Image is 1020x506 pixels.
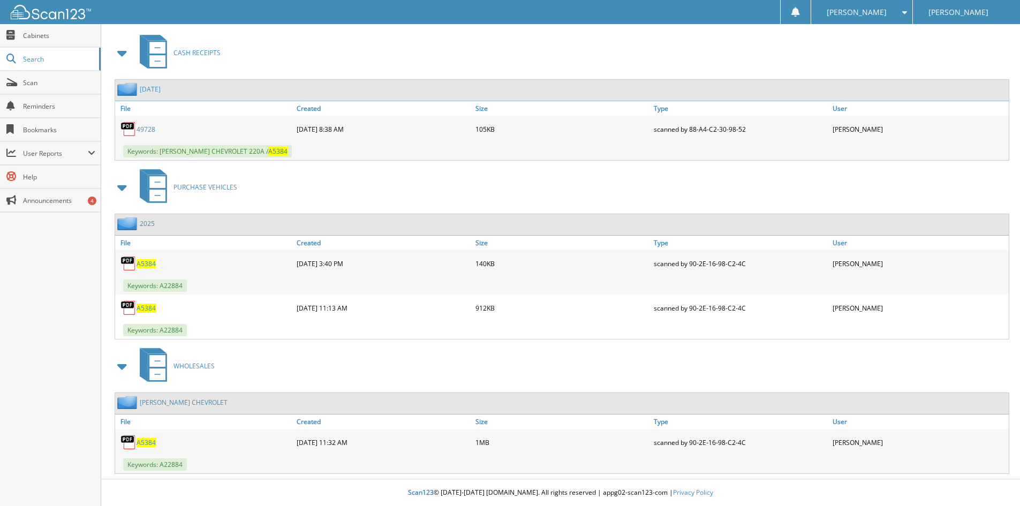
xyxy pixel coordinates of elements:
[473,297,652,319] div: 912KB
[651,432,830,453] div: scanned by 90-2E-16-98-C2-4C
[133,166,237,208] a: PURCHASE VEHICLES
[137,304,156,313] a: A5384
[137,438,156,447] a: A5384
[827,9,887,16] span: [PERSON_NAME]
[115,236,294,250] a: File
[140,219,155,228] a: 2025
[651,253,830,274] div: scanned by 90-2E-16-98-C2-4C
[88,197,96,205] div: 4
[117,82,140,96] img: folder2.png
[294,253,473,274] div: [DATE] 3:40 PM
[830,432,1009,453] div: [PERSON_NAME]
[966,455,1020,506] iframe: Chat Widget
[23,149,88,158] span: User Reports
[140,85,161,94] a: [DATE]
[294,432,473,453] div: [DATE] 11:32 AM
[101,480,1020,506] div: © [DATE]-[DATE] [DOMAIN_NAME]. All rights reserved | appg02-scan123-com |
[133,345,215,387] a: WHOLESALES
[294,118,473,140] div: [DATE] 8:38 AM
[473,236,652,250] a: Size
[23,172,95,182] span: Help
[830,101,1009,116] a: User
[473,432,652,453] div: 1MB
[123,458,187,471] span: Keywords: A22884
[830,297,1009,319] div: [PERSON_NAME]
[173,361,215,371] span: WHOLESALES
[23,196,95,205] span: Announcements
[408,488,434,497] span: Scan123
[115,414,294,429] a: File
[830,253,1009,274] div: [PERSON_NAME]
[830,236,1009,250] a: User
[123,145,292,157] span: Keywords: [PERSON_NAME] CHEVROLET 220A /
[268,147,288,156] span: A5384
[23,55,94,64] span: Search
[11,5,91,19] img: scan123-logo-white.svg
[120,121,137,137] img: PDF.png
[137,259,156,268] a: A5384
[120,434,137,450] img: PDF.png
[23,78,95,87] span: Scan
[673,488,713,497] a: Privacy Policy
[173,48,221,57] span: CASH RECEIPTS
[294,236,473,250] a: Created
[23,31,95,40] span: Cabinets
[115,101,294,116] a: File
[473,101,652,116] a: Size
[133,32,221,74] a: CASH RECEIPTS
[117,396,140,409] img: folder2.png
[651,118,830,140] div: scanned by 88-A4-C2-30-98-52
[294,414,473,429] a: Created
[651,236,830,250] a: Type
[830,118,1009,140] div: [PERSON_NAME]
[830,414,1009,429] a: User
[294,297,473,319] div: [DATE] 11:13 AM
[473,118,652,140] div: 105KB
[473,253,652,274] div: 140KB
[123,324,187,336] span: Keywords: A22884
[651,101,830,116] a: Type
[123,280,187,292] span: Keywords: A22884
[173,183,237,192] span: PURCHASE VEHICLES
[651,414,830,429] a: Type
[473,414,652,429] a: Size
[651,297,830,319] div: scanned by 90-2E-16-98-C2-4C
[928,9,988,16] span: [PERSON_NAME]
[120,255,137,271] img: PDF.png
[140,398,228,407] a: [PERSON_NAME] CHEVROLET
[294,101,473,116] a: Created
[23,102,95,111] span: Reminders
[23,125,95,134] span: Bookmarks
[117,217,140,230] img: folder2.png
[137,125,155,134] a: 49728
[120,300,137,316] img: PDF.png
